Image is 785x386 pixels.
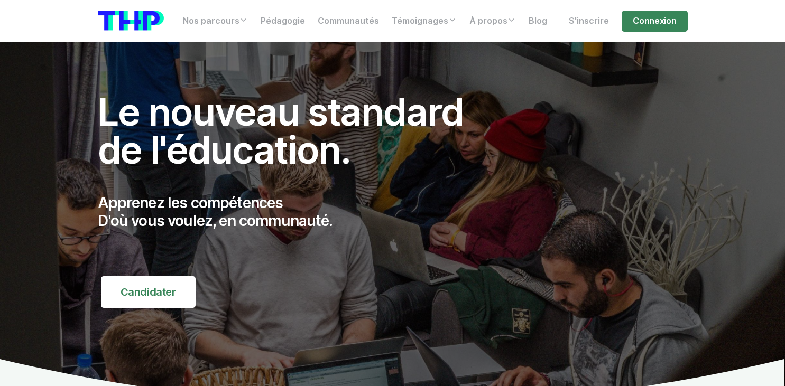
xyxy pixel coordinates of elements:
a: Pédagogie [254,11,311,32]
h1: Le nouveau standard de l'éducation. [98,93,487,169]
a: Communautés [311,11,385,32]
a: Témoignages [385,11,463,32]
a: Blog [522,11,553,32]
a: Candidater [101,276,196,308]
img: logo [98,11,164,31]
a: Nos parcours [177,11,254,32]
p: Apprenez les compétences D'où vous voulez, en communauté. [98,194,487,230]
a: Connexion [622,11,687,32]
a: S'inscrire [562,11,615,32]
a: À propos [463,11,522,32]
